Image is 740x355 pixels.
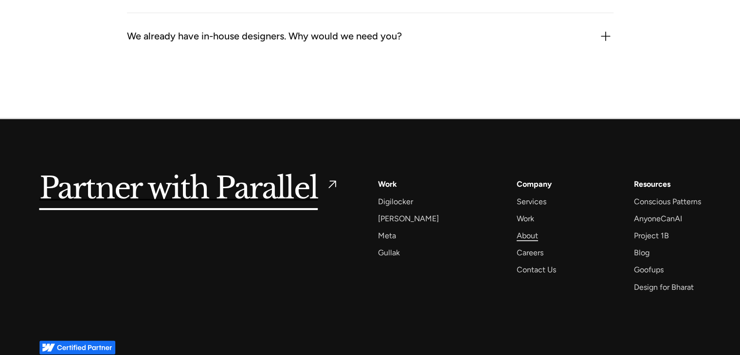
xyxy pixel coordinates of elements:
div: Resources [633,177,670,191]
a: Contact Us [517,263,556,276]
a: Conscious Patterns [633,195,701,208]
a: Company [517,177,552,191]
a: Goofups [633,263,663,276]
a: Blog [633,246,649,259]
a: AnyoneCanAI [633,212,682,225]
a: Careers [517,246,543,259]
a: Partner with Parallel [39,177,340,200]
a: [PERSON_NAME] [378,212,439,225]
a: Design for Bharat [633,281,693,294]
a: Gullak [378,246,400,259]
a: Work [378,177,397,191]
a: About [517,229,538,242]
a: Services [517,195,546,208]
h5: Partner with Parallel [39,177,318,200]
div: We already have in-house designers. Why would we need you? [127,29,402,44]
a: Project 1B [633,229,668,242]
a: Digilocker [378,195,413,208]
a: Work [517,212,534,225]
a: Meta [378,229,396,242]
